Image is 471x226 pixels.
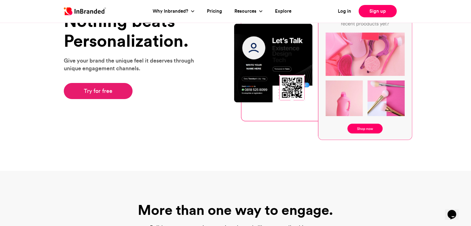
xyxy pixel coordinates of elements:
[359,5,397,17] a: Sign up
[207,8,222,15] a: Pricing
[338,8,351,15] a: Log in
[64,83,133,99] a: Try for free
[234,8,258,15] a: Resources
[64,11,202,50] h1: Nothing beats Personalization.
[275,8,291,15] a: Explore
[64,7,106,15] img: Inbranded
[127,202,344,218] h1: More than one way to engage.
[64,57,202,72] p: Give your brand the unique feel it deserves through unique engagement channels.
[445,201,465,220] iframe: chat widget
[153,8,190,15] a: Why Inbranded?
